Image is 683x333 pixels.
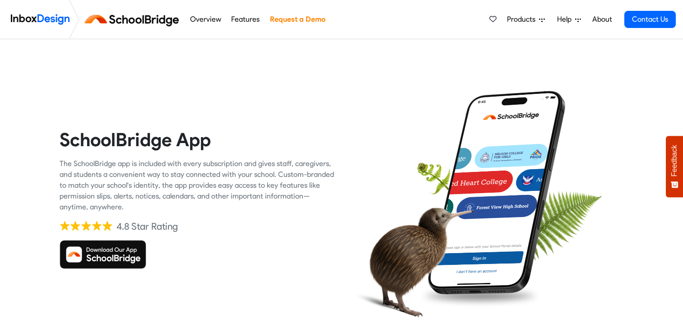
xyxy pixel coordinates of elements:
[624,11,676,28] a: Contact Us
[348,182,474,330] img: kiwi_bird.png
[590,10,614,28] a: About
[60,240,146,269] img: Download SchoolBridge App
[418,282,543,309] img: shadow.png
[666,136,683,197] button: Feedback - Show survey
[83,9,185,30] img: schoolbridge logo
[553,10,585,28] a: Help
[670,145,678,176] span: Feedback
[503,10,548,28] a: Products
[267,10,328,28] a: Request a Demo
[116,220,178,233] div: 4.8 Star Rating
[60,158,335,213] div: The SchoolBridge app is included with every subscription and gives staff, caregivers, and student...
[557,14,575,25] span: Help
[427,91,565,295] img: phone.png
[229,10,262,28] a: Features
[60,128,335,151] heading: SchoolBridge App
[187,10,223,28] a: Overview
[507,14,539,25] span: Products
